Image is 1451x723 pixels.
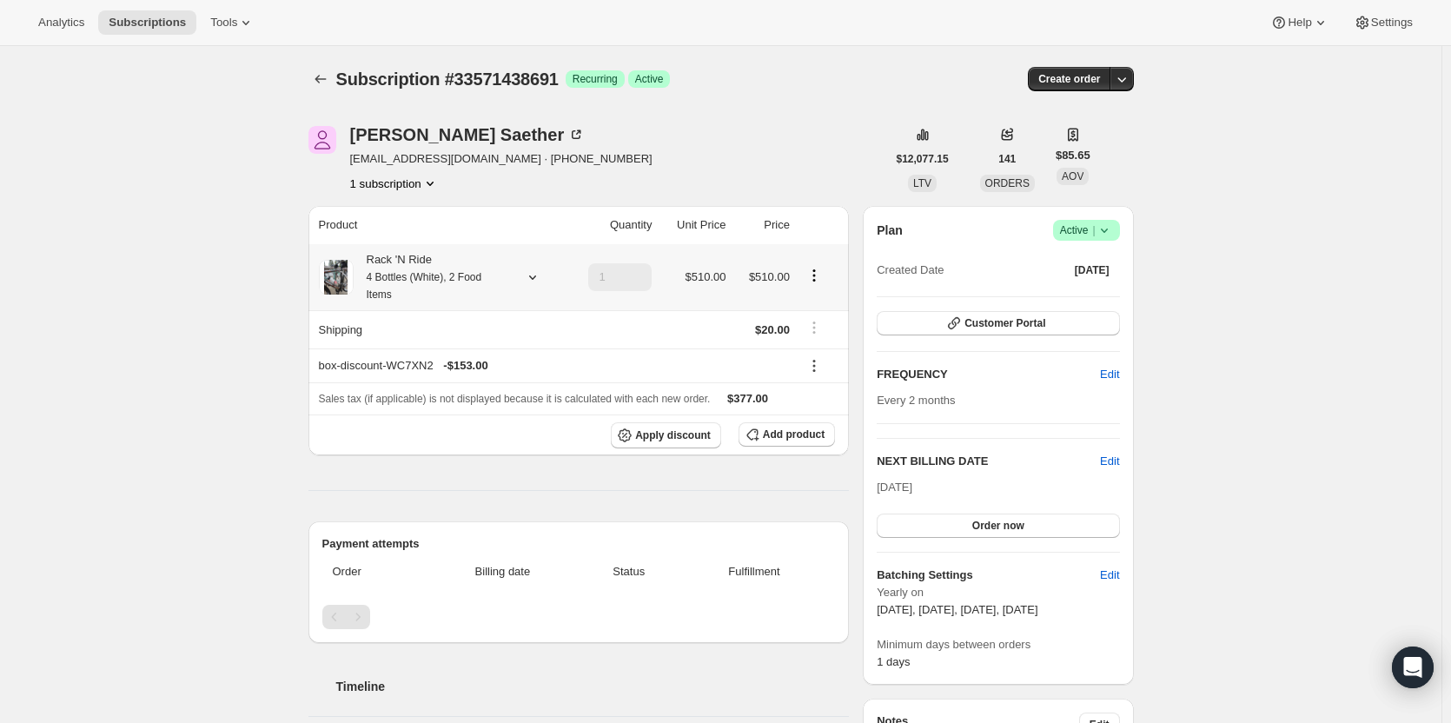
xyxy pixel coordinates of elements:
[109,16,186,30] span: Subscriptions
[877,311,1119,335] button: Customer Portal
[1056,147,1090,164] span: $85.65
[800,318,828,337] button: Shipping actions
[308,126,336,154] span: Allison Saether
[350,126,586,143] div: [PERSON_NAME] Saether
[727,392,768,405] span: $377.00
[877,567,1100,584] h6: Batching Settings
[1288,16,1311,30] span: Help
[877,453,1100,470] h2: NEXT BILLING DATE
[800,266,828,285] button: Product actions
[635,72,664,86] span: Active
[573,72,618,86] span: Recurring
[431,563,574,580] span: Billing date
[322,553,427,591] th: Order
[319,357,790,375] div: box-discount-WC7XN2
[755,323,790,336] span: $20.00
[443,357,487,375] span: - $153.00
[886,147,959,171] button: $12,077.15
[322,535,836,553] h2: Payment attempts
[877,584,1119,601] span: Yearly on
[38,16,84,30] span: Analytics
[336,70,559,89] span: Subscription #33571438691
[685,270,725,283] span: $510.00
[877,603,1037,616] span: [DATE], [DATE], [DATE], [DATE]
[877,514,1119,538] button: Order now
[350,175,439,192] button: Product actions
[763,428,825,441] span: Add product
[1038,72,1100,86] span: Create order
[913,177,931,189] span: LTV
[739,422,835,447] button: Add product
[877,655,910,668] span: 1 days
[964,316,1045,330] span: Customer Portal
[1371,16,1413,30] span: Settings
[585,563,673,580] span: Status
[998,152,1016,166] span: 141
[354,251,510,303] div: Rack 'N Ride
[684,563,825,580] span: Fulfillment
[877,366,1100,383] h2: FREQUENCY
[749,270,790,283] span: $510.00
[897,152,949,166] span: $12,077.15
[1343,10,1423,35] button: Settings
[877,636,1119,653] span: Minimum days between orders
[1090,361,1130,388] button: Edit
[1028,67,1110,91] button: Create order
[308,310,566,348] th: Shipping
[200,10,265,35] button: Tools
[566,206,658,244] th: Quantity
[635,428,711,442] span: Apply discount
[1260,10,1339,35] button: Help
[988,147,1026,171] button: 141
[657,206,731,244] th: Unit Price
[1062,170,1083,182] span: AOV
[877,222,903,239] h2: Plan
[28,10,95,35] button: Analytics
[1392,647,1434,688] div: Open Intercom Messenger
[1060,222,1113,239] span: Active
[350,150,653,168] span: [EMAIL_ADDRESS][DOMAIN_NAME] · [PHONE_NUMBER]
[1100,366,1119,383] span: Edit
[1100,567,1119,584] span: Edit
[308,67,333,91] button: Subscriptions
[731,206,794,244] th: Price
[611,422,721,448] button: Apply discount
[1075,263,1110,277] span: [DATE]
[367,271,482,301] small: 4 Bottles (White), 2 Food Items
[877,262,944,279] span: Created Date
[98,10,196,35] button: Subscriptions
[1090,561,1130,589] button: Edit
[210,16,237,30] span: Tools
[877,481,912,494] span: [DATE]
[322,605,836,629] nav: Pagination
[1092,223,1095,237] span: |
[1064,258,1120,282] button: [DATE]
[877,394,955,407] span: Every 2 months
[308,206,566,244] th: Product
[972,519,1024,533] span: Order now
[336,678,850,695] h2: Timeline
[985,177,1030,189] span: ORDERS
[319,393,711,405] span: Sales tax (if applicable) is not displayed because it is calculated with each new order.
[1100,453,1119,470] button: Edit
